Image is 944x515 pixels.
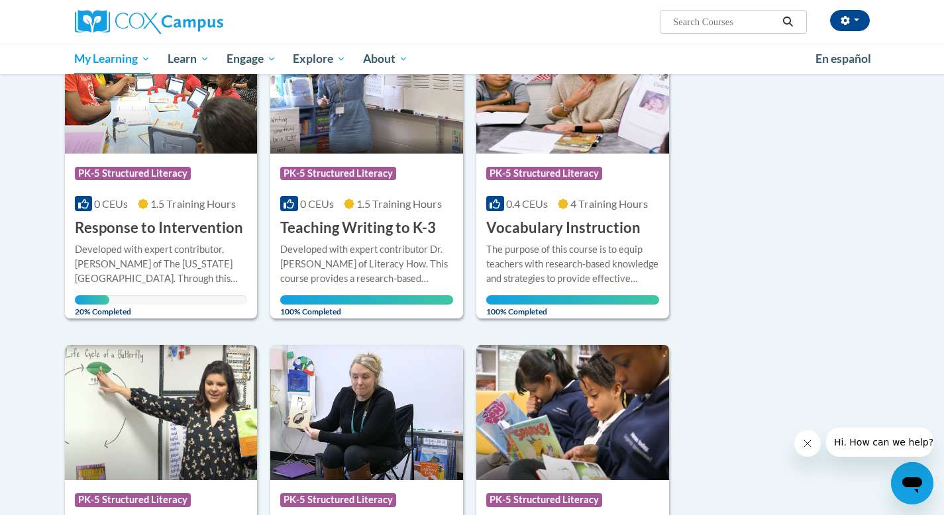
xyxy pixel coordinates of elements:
[280,167,396,180] span: PK-5 Structured Literacy
[75,493,191,506] span: PK-5 Structured Literacy
[270,345,463,480] img: Course Logo
[75,295,109,316] span: 20% Completed
[168,51,209,67] span: Learn
[672,14,778,30] input: Search Courses
[55,44,890,74] div: Main menu
[280,218,436,238] h3: Teaching Writing to K-3
[486,295,659,316] span: 100% Completed
[75,167,191,180] span: PK-5 Structured Literacy
[75,10,223,34] img: Cox Campus
[159,44,218,74] a: Learn
[476,345,669,480] img: Course Logo
[280,493,396,506] span: PK-5 Structured Literacy
[570,197,648,210] span: 4 Training Hours
[363,51,408,67] span: About
[891,462,933,504] iframe: Button to launch messaging window
[280,295,453,304] div: Your progress
[830,10,870,31] button: Account Settings
[486,218,641,238] h3: Vocabulary Instruction
[506,197,548,210] span: 0.4 CEUs
[218,44,285,74] a: Engage
[778,14,798,30] button: Search
[826,428,933,457] iframe: Message from company
[65,19,258,319] a: Course LogoPK-5 Structured Literacy0 CEUs1.5 Training Hours Response to InterventionDeveloped wit...
[65,345,258,480] img: Course Logo
[270,19,463,319] a: Course LogoPK-5 Structured Literacy0 CEUs1.5 Training Hours Teaching Writing to K-3Developed with...
[486,493,602,506] span: PK-5 Structured Literacy
[75,10,327,34] a: Cox Campus
[807,45,880,73] a: En español
[354,44,417,74] a: About
[75,242,248,286] div: Developed with expert contributor, [PERSON_NAME] of The [US_STATE][GEOGRAPHIC_DATA]. Through this...
[280,295,453,316] span: 100% Completed
[486,167,602,180] span: PK-5 Structured Literacy
[794,430,821,457] iframe: Close message
[74,51,150,67] span: My Learning
[150,197,236,210] span: 1.5 Training Hours
[284,44,354,74] a: Explore
[270,19,463,154] img: Course Logo
[300,197,334,210] span: 0 CEUs
[75,218,243,238] h3: Response to Intervention
[476,19,669,319] a: Course LogoPK-5 Structured Literacy0.4 CEUs4 Training Hours Vocabulary InstructionThe purpose of ...
[815,52,871,66] span: En español
[94,197,128,210] span: 0 CEUs
[486,295,659,304] div: Your progress
[280,242,453,286] div: Developed with expert contributor Dr. [PERSON_NAME] of Literacy How. This course provides a resea...
[486,242,659,286] div: The purpose of this course is to equip teachers with research-based knowledge and strategies to p...
[227,51,276,67] span: Engage
[65,19,258,154] img: Course Logo
[293,51,346,67] span: Explore
[356,197,442,210] span: 1.5 Training Hours
[66,44,160,74] a: My Learning
[75,295,109,304] div: Your progress
[476,19,669,154] img: Course Logo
